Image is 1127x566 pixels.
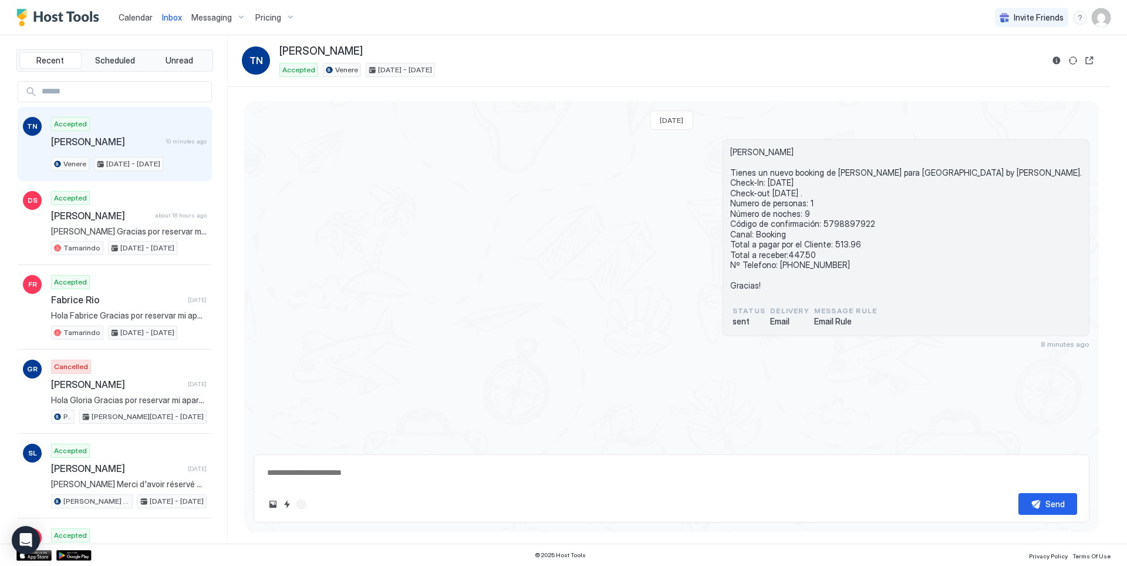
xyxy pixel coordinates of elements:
[51,395,207,406] span: Hola Gloria Gracias por reservar mi apartamento, estoy encantada de teneros por aquí. Te estaré e...
[51,463,183,474] span: [PERSON_NAME]
[162,11,182,24] a: Inbox
[280,497,294,511] button: Quick reply
[814,306,877,316] span: Message Rule
[63,496,130,507] span: [PERSON_NAME] By [PERSON_NAME]
[51,379,183,390] span: [PERSON_NAME]
[16,550,52,561] a: App Store
[54,361,88,372] span: Cancelled
[1092,8,1111,27] div: User profile
[37,82,211,102] input: Input Field
[535,551,586,559] span: © 2025 Host Tools
[1014,12,1064,23] span: Invite Friends
[28,279,37,290] span: FR
[51,136,161,148] span: [PERSON_NAME]
[92,411,204,422] span: [PERSON_NAME][DATE] - [DATE]
[95,55,135,66] span: Scheduled
[51,294,183,306] span: Fabrice Rio
[63,159,86,169] span: Venere
[54,277,87,287] span: Accepted
[770,306,809,316] span: Delivery
[1072,552,1111,560] span: Terms Of Use
[660,116,683,125] span: [DATE]
[63,411,72,422] span: Paraiso
[84,52,146,69] button: Scheduled
[54,530,87,541] span: Accepted
[54,446,87,456] span: Accepted
[12,526,40,554] div: Open Intercom Messenger
[1029,552,1068,560] span: Privacy Policy
[191,12,232,23] span: Messaging
[1050,53,1064,68] button: Reservation information
[51,310,207,321] span: Hola Fabrice Gracias por reservar mi apartamento, estoy encantada de teneros por aquí. Te estaré ...
[1029,549,1068,561] a: Privacy Policy
[1082,53,1096,68] button: Open reservation
[249,53,263,68] span: TN
[28,448,37,458] span: SL
[162,12,182,22] span: Inbox
[188,296,207,304] span: [DATE]
[28,195,38,206] span: DS
[119,12,153,22] span: Calendar
[56,550,92,561] a: Google Play Store
[1041,340,1089,349] span: 8 minutes ago
[36,55,64,66] span: Recent
[120,327,174,338] span: [DATE] - [DATE]
[51,479,207,490] span: [PERSON_NAME] Merci d'avoir réservé mon appartement, je suis [PERSON_NAME] de vous avoir ici. Je ...
[54,119,87,129] span: Accepted
[188,465,207,473] span: [DATE]
[1072,549,1111,561] a: Terms Of Use
[19,52,82,69] button: Recent
[148,52,210,69] button: Unread
[733,306,765,316] span: status
[166,55,193,66] span: Unread
[16,9,104,26] a: Host Tools Logo
[106,159,160,169] span: [DATE] - [DATE]
[51,210,150,222] span: [PERSON_NAME]
[63,327,100,338] span: Tamarindo
[1066,53,1080,68] button: Sync reservation
[155,212,207,219] span: about 18 hours ago
[27,364,38,374] span: GR
[150,496,204,507] span: [DATE] - [DATE]
[730,147,1082,291] span: [PERSON_NAME] Tienes un nuevo booking de [PERSON_NAME] para [GEOGRAPHIC_DATA] by [PERSON_NAME]. C...
[282,65,315,75] span: Accepted
[378,65,432,75] span: [DATE] - [DATE]
[279,45,363,58] span: [PERSON_NAME]
[770,316,809,327] span: Email
[1073,11,1087,25] div: menu
[51,226,207,237] span: [PERSON_NAME] Gracias por reservar mi apartamento, estoy encantada de teneros por aquí. Te estaré...
[63,243,100,253] span: Tamarindo
[27,121,38,132] span: TN
[16,49,213,72] div: tab-group
[266,497,280,511] button: Upload image
[188,380,207,388] span: [DATE]
[255,12,281,23] span: Pricing
[1018,493,1077,515] button: Send
[120,243,174,253] span: [DATE] - [DATE]
[335,65,358,75] span: Venere
[54,193,87,203] span: Accepted
[733,316,765,327] span: sent
[1045,498,1065,510] div: Send
[814,316,877,327] span: Email Rule
[166,138,207,145] span: 10 minutes ago
[119,11,153,24] a: Calendar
